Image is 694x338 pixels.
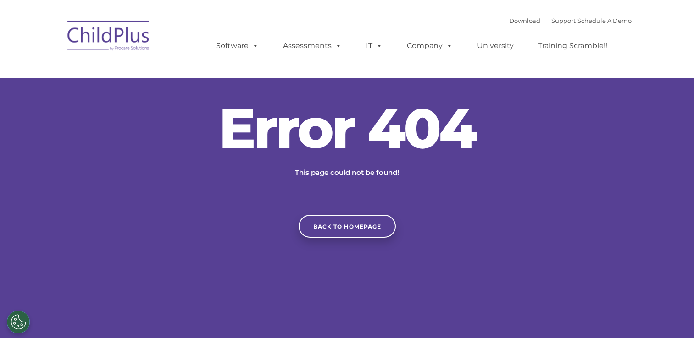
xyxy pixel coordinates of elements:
[63,14,155,60] img: ChildPlus by Procare Solutions
[398,37,462,55] a: Company
[7,311,30,333] button: Cookies Settings
[509,17,632,24] font: |
[274,37,351,55] a: Assessments
[357,37,392,55] a: IT
[529,37,616,55] a: Training Scramble!!
[551,17,576,24] a: Support
[207,37,268,55] a: Software
[468,37,523,55] a: University
[251,167,444,178] p: This page could not be found!
[577,17,632,24] a: Schedule A Demo
[509,17,540,24] a: Download
[299,215,396,238] a: Back to homepage
[210,101,485,156] h2: Error 404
